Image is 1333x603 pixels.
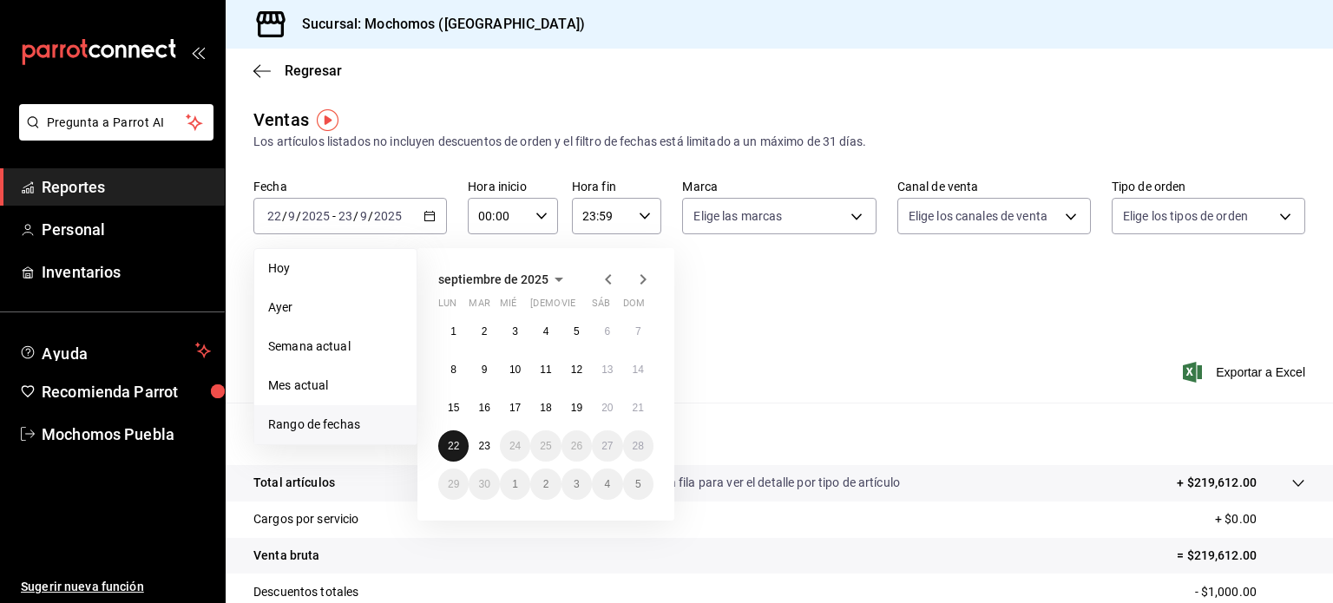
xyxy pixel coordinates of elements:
[509,402,521,414] abbr: 17 de septiembre de 2025
[592,298,610,316] abbr: sábado
[478,478,489,490] abbr: 30 de septiembre de 2025
[543,478,549,490] abbr: 2 de octubre de 2025
[500,469,530,500] button: 1 de octubre de 2025
[469,298,489,316] abbr: martes
[1186,362,1305,383] button: Exportar a Excel
[368,209,373,223] span: /
[253,510,359,528] p: Cargos por servicio
[253,62,342,79] button: Regresar
[561,469,592,500] button: 3 de octubre de 2025
[317,109,338,131] img: Tooltip marker
[592,354,622,385] button: 13 de septiembre de 2025
[635,478,641,490] abbr: 5 de octubre de 2025
[253,133,1305,151] div: Los artículos listados no incluyen descuentos de orden y el filtro de fechas está limitado a un m...
[469,469,499,500] button: 30 de septiembre de 2025
[373,209,403,223] input: ----
[268,416,403,434] span: Rango de fechas
[42,423,211,446] span: Mochomos Puebla
[438,392,469,423] button: 15 de septiembre de 2025
[561,430,592,462] button: 26 de septiembre de 2025
[268,298,403,317] span: Ayer
[500,298,516,316] abbr: miércoles
[543,325,549,338] abbr: 4 de septiembre de 2025
[530,430,561,462] button: 25 de septiembre de 2025
[623,316,653,347] button: 7 de septiembre de 2025
[693,207,782,225] span: Elige las marcas
[353,209,358,223] span: /
[478,440,489,452] abbr: 23 de septiembre de 2025
[253,474,335,492] p: Total artículos
[509,440,521,452] abbr: 24 de septiembre de 2025
[285,62,342,79] span: Regresar
[468,180,558,193] label: Hora inicio
[604,325,610,338] abbr: 6 de septiembre de 2025
[561,392,592,423] button: 19 de septiembre de 2025
[469,316,499,347] button: 2 de septiembre de 2025
[633,402,644,414] abbr: 21 de septiembre de 2025
[635,325,641,338] abbr: 7 de septiembre de 2025
[601,364,613,376] abbr: 13 de septiembre de 2025
[540,402,551,414] abbr: 18 de septiembre de 2025
[623,430,653,462] button: 28 de septiembre de 2025
[897,180,1091,193] label: Canal de venta
[42,380,211,403] span: Recomienda Parrot
[572,180,662,193] label: Hora fin
[438,298,456,316] abbr: lunes
[448,478,459,490] abbr: 29 de septiembre de 2025
[500,392,530,423] button: 17 de septiembre de 2025
[1112,180,1305,193] label: Tipo de orden
[268,377,403,395] span: Mes actual
[682,180,876,193] label: Marca
[332,209,336,223] span: -
[1123,207,1248,225] span: Elige los tipos de orden
[450,364,456,376] abbr: 8 de septiembre de 2025
[282,209,287,223] span: /
[540,364,551,376] abbr: 11 de septiembre de 2025
[469,430,499,462] button: 23 de septiembre de 2025
[561,298,575,316] abbr: viernes
[42,218,211,241] span: Personal
[1215,510,1305,528] p: + $0.00
[571,364,582,376] abbr: 12 de septiembre de 2025
[287,209,296,223] input: --
[530,298,633,316] abbr: jueves
[623,298,645,316] abbr: domingo
[21,578,211,596] span: Sugerir nueva función
[592,316,622,347] button: 6 de septiembre de 2025
[592,430,622,462] button: 27 de septiembre de 2025
[571,402,582,414] abbr: 19 de septiembre de 2025
[571,440,582,452] abbr: 26 de septiembre de 2025
[448,440,459,452] abbr: 22 de septiembre de 2025
[47,114,187,132] span: Pregunta a Parrot AI
[266,209,282,223] input: --
[469,392,499,423] button: 16 de septiembre de 2025
[1177,547,1305,565] p: = $219,612.00
[438,354,469,385] button: 8 de septiembre de 2025
[478,402,489,414] abbr: 16 de septiembre de 2025
[601,402,613,414] abbr: 20 de septiembre de 2025
[438,316,469,347] button: 1 de septiembre de 2025
[253,547,319,565] p: Venta bruta
[592,392,622,423] button: 20 de septiembre de 2025
[561,354,592,385] button: 12 de septiembre de 2025
[574,325,580,338] abbr: 5 de septiembre de 2025
[909,207,1047,225] span: Elige los canales de venta
[509,364,521,376] abbr: 10 de septiembre de 2025
[19,104,213,141] button: Pregunta a Parrot AI
[500,354,530,385] button: 10 de septiembre de 2025
[191,45,205,59] button: open_drawer_menu
[561,316,592,347] button: 5 de septiembre de 2025
[574,478,580,490] abbr: 3 de octubre de 2025
[438,269,569,290] button: septiembre de 2025
[253,583,358,601] p: Descuentos totales
[540,440,551,452] abbr: 25 de septiembre de 2025
[530,469,561,500] button: 2 de octubre de 2025
[482,325,488,338] abbr: 2 de septiembre de 2025
[253,107,309,133] div: Ventas
[42,340,188,361] span: Ayuda
[253,180,447,193] label: Fecha
[301,209,331,223] input: ----
[450,325,456,338] abbr: 1 de septiembre de 2025
[1195,583,1305,601] p: - $1,000.00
